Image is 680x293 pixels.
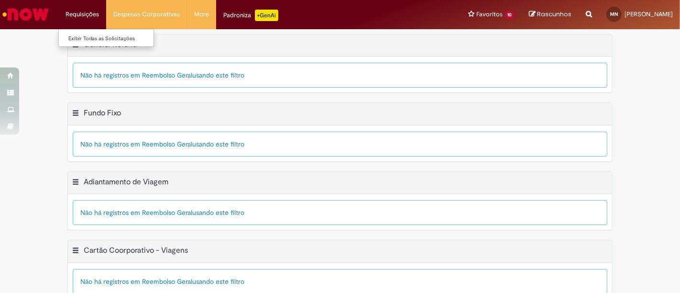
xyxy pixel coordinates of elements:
[610,11,618,17] span: MN
[529,10,571,19] a: Rascunhos
[73,200,607,225] div: Não há registros em Reembolso Geral
[66,10,99,19] span: Requisições
[84,108,121,118] h2: Fundo Fixo
[84,177,168,187] h2: Adiantamento de Viagem
[505,11,515,19] span: 10
[192,140,244,148] span: usando este filtro
[255,10,278,21] p: +GenAi
[625,10,673,18] span: [PERSON_NAME]
[73,63,607,88] div: Não há registros em Reembolso Geral
[192,71,244,79] span: usando este filtro
[72,246,79,258] button: Cartão Coorporativo - Viagens Menu de contexto
[537,10,571,19] span: Rascunhos
[192,208,244,217] span: usando este filtro
[72,108,79,121] button: Fundo Fixo Menu de contexto
[476,10,503,19] span: Favoritos
[59,34,164,44] a: Exibir Todas as Solicitações
[194,10,209,19] span: More
[113,10,180,19] span: Despesas Corporativas
[72,177,79,190] button: Adiantamento de Viagem Menu de contexto
[58,29,154,47] ul: Requisições
[223,10,278,21] div: Padroniza
[84,246,188,256] h2: Cartão Coorporativo - Viagens
[84,40,137,49] h2: General Refund
[1,5,50,24] img: ServiceNow
[73,132,607,157] div: Não há registros em Reembolso Geral
[192,277,244,286] span: usando este filtro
